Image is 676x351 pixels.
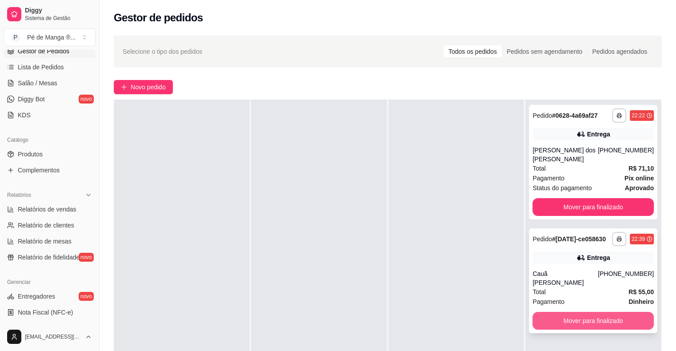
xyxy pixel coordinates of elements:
[18,63,64,72] span: Lista de Pedidos
[532,287,546,297] span: Total
[114,80,173,94] button: Novo pedido
[4,28,96,46] button: Select a team
[532,297,564,307] span: Pagamento
[114,11,203,25] h2: Gestor de pedidos
[25,333,81,340] span: [EMAIL_ADDRESS][DOMAIN_NAME]
[587,45,652,58] div: Pedidos agendados
[4,163,96,177] a: Complementos
[4,305,96,319] a: Nota Fiscal (NFC-e)
[18,79,57,88] span: Salão / Mesas
[123,47,202,56] span: Selecione o tipo dos pedidos
[4,147,96,161] a: Produtos
[532,183,592,193] span: Status do pagamento
[4,326,96,347] button: [EMAIL_ADDRESS][DOMAIN_NAME]
[532,146,598,164] div: [PERSON_NAME] dos [PERSON_NAME]
[4,60,96,74] a: Lista de Pedidos
[598,146,654,164] div: [PHONE_NUMBER]
[624,175,654,182] strong: Pix online
[632,235,645,243] div: 22:39
[4,289,96,303] a: Entregadoresnovo
[532,198,654,216] button: Mover para finalizado
[587,130,610,139] div: Entrega
[18,221,74,230] span: Relatório de clientes
[11,33,20,42] span: P
[4,218,96,232] a: Relatório de clientes
[628,165,654,172] strong: R$ 71,10
[25,7,92,15] span: Diggy
[18,292,55,301] span: Entregadores
[18,111,31,120] span: KDS
[27,33,76,42] div: Pé de Manga ® ...
[25,15,92,22] span: Sistema de Gestão
[18,150,43,159] span: Produtos
[4,76,96,90] a: Salão / Mesas
[4,133,96,147] div: Catálogo
[4,44,96,58] a: Gestor de Pedidos
[18,166,60,175] span: Complementos
[552,112,598,119] strong: # 0628-4a69af27
[532,173,564,183] span: Pagamento
[18,47,69,56] span: Gestor de Pedidos
[532,235,552,243] span: Pedido
[587,253,610,262] div: Entrega
[4,92,96,106] a: Diggy Botnovo
[632,112,645,119] div: 22:22
[552,235,606,243] strong: # [DATE]-ce058630
[532,269,598,287] div: Cauã [PERSON_NAME]
[4,321,96,335] a: Controle de caixa
[532,312,654,330] button: Mover para finalizado
[131,82,166,92] span: Novo pedido
[532,112,552,119] span: Pedido
[444,45,502,58] div: Todos os pedidos
[7,191,31,199] span: Relatórios
[121,84,127,90] span: plus
[18,253,80,262] span: Relatório de fidelidade
[628,298,654,305] strong: Dinheiro
[18,308,73,317] span: Nota Fiscal (NFC-e)
[625,184,654,191] strong: aprovado
[532,164,546,173] span: Total
[628,288,654,295] strong: R$ 55,00
[18,237,72,246] span: Relatório de mesas
[502,45,587,58] div: Pedidos sem agendamento
[4,275,96,289] div: Gerenciar
[4,108,96,122] a: KDS
[18,95,45,104] span: Diggy Bot
[598,269,654,287] div: [PHONE_NUMBER]
[4,202,96,216] a: Relatórios de vendas
[4,234,96,248] a: Relatório de mesas
[4,4,96,25] a: DiggySistema de Gestão
[18,205,76,214] span: Relatórios de vendas
[4,250,96,264] a: Relatório de fidelidadenovo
